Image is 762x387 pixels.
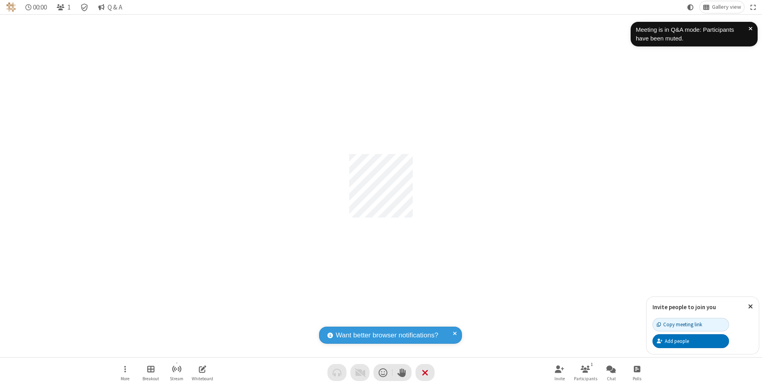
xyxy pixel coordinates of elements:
button: Open poll [625,361,649,384]
button: Open participant list [573,361,597,384]
label: Invite people to join you [652,303,716,311]
div: Timer [22,1,50,13]
button: Start streaming [165,361,189,384]
button: Open shared whiteboard [190,361,214,384]
button: Using system theme [684,1,697,13]
button: Fullscreen [747,1,759,13]
button: Open participant list [53,1,74,13]
span: Stream [170,376,183,381]
button: Video [350,364,369,381]
button: Open chat [599,361,623,384]
button: Invite participants (⌘+Shift+I) [548,361,571,384]
button: Raise hand [393,364,412,381]
span: 00:00 [33,4,47,11]
span: Chat [607,376,616,381]
button: Audio problem - check your Internet connection or call by phone [327,364,346,381]
span: Invite [554,376,565,381]
button: Change layout [700,1,744,13]
span: Participants [574,376,597,381]
button: Add people [652,334,729,348]
span: Gallery view [712,4,741,10]
span: Breakout [142,376,159,381]
button: Q & A [95,1,125,13]
img: QA Selenium DO NOT DELETE OR CHANGE [6,2,16,12]
button: Manage Breakout Rooms [139,361,163,384]
button: End or leave meeting [416,364,435,381]
span: 1 [67,4,71,11]
span: Whiteboard [192,376,213,381]
div: 1 [589,361,595,368]
div: Meeting is in Q&A mode: Participants have been muted. [636,25,749,43]
button: Send a reaction [373,364,393,381]
div: Meeting details Encryption enabled [77,1,92,13]
span: More [121,376,129,381]
button: Close popover [742,297,759,316]
button: Open menu [113,361,137,384]
button: Copy meeting link [652,318,729,331]
span: Q & A [108,4,122,11]
span: Polls [633,376,641,381]
span: Want better browser notifications? [336,330,438,341]
div: Copy meeting link [657,321,702,328]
